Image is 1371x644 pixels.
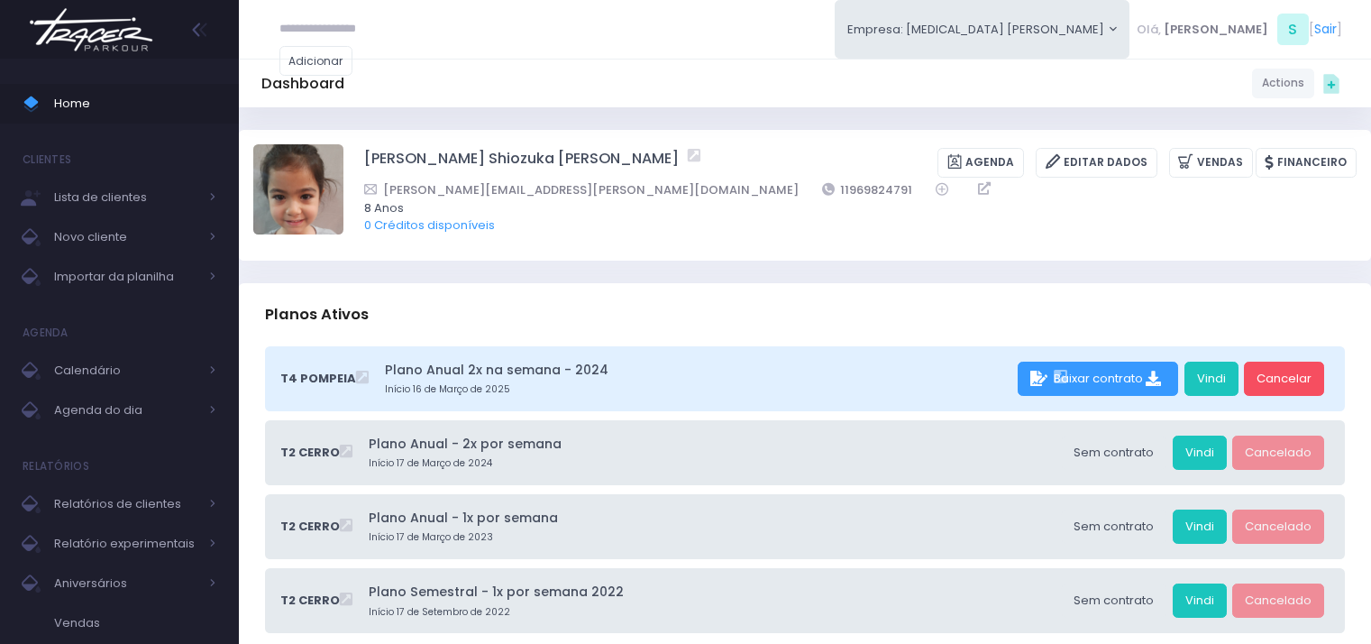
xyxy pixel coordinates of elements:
[280,592,340,610] span: T2 Cerro
[253,144,343,240] label: Alterar foto de perfil
[364,148,679,178] a: [PERSON_NAME] Shiozuka [PERSON_NAME]
[1036,148,1157,178] a: Editar Dados
[1061,584,1166,618] div: Sem contrato
[23,142,71,178] h4: Clientes
[54,92,216,115] span: Home
[1252,69,1314,98] a: Actions
[253,144,343,235] img: Cecília Aimi Shiozuka de Oliveira
[369,530,1056,545] small: Início 17 de Março de 2023
[1314,20,1337,39] a: Sair
[369,583,1056,602] a: Plano Semestral - 1x por semana 2022
[364,180,799,199] a: [PERSON_NAME][EMAIL_ADDRESS][PERSON_NAME][DOMAIN_NAME]
[54,572,198,595] span: Aniversários
[369,509,1056,528] a: Plano Anual - 1x por semana
[54,225,198,249] span: Novo cliente
[369,605,1056,620] small: Início 17 de Setembro de 2022
[280,444,340,462] span: T2 Cerro
[54,399,198,422] span: Agenda do dia
[54,532,198,556] span: Relatório experimentais
[1018,362,1178,396] div: Baixar contrato
[280,370,356,388] span: T4 Pompeia
[822,180,913,199] a: 11969824791
[385,382,1011,397] small: Início 16 de Março de 2025
[54,265,198,289] span: Importar da planilha
[54,612,216,635] span: Vendas
[937,148,1024,178] a: Agenda
[1256,148,1357,178] a: Financeiro
[279,46,353,76] a: Adicionar
[1173,510,1227,544] a: Vindi
[54,492,198,516] span: Relatórios de clientes
[364,199,1333,217] span: 8 Anos
[54,359,198,382] span: Calendário
[1173,584,1227,618] a: Vindi
[265,289,369,340] h3: Planos Ativos
[1164,21,1268,39] span: [PERSON_NAME]
[1061,436,1166,470] div: Sem contrato
[1244,362,1324,396] a: Cancelar
[1169,148,1253,178] a: Vendas
[369,435,1056,454] a: Plano Anual - 2x por semana
[23,448,89,484] h4: Relatórios
[1277,14,1309,45] span: S
[1129,9,1348,50] div: [ ]
[1061,510,1166,544] div: Sem contrato
[1184,362,1238,396] a: Vindi
[54,186,198,209] span: Lista de clientes
[364,216,495,234] a: 0 Créditos disponíveis
[23,315,69,351] h4: Agenda
[261,75,344,93] h5: Dashboard
[1173,436,1227,470] a: Vindi
[369,456,1056,471] small: Início 17 de Março de 2024
[1314,66,1348,100] div: Quick actions
[280,518,340,536] span: T2 Cerro
[1137,21,1161,39] span: Olá,
[385,361,1011,380] a: Plano Anual 2x na semana - 2024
